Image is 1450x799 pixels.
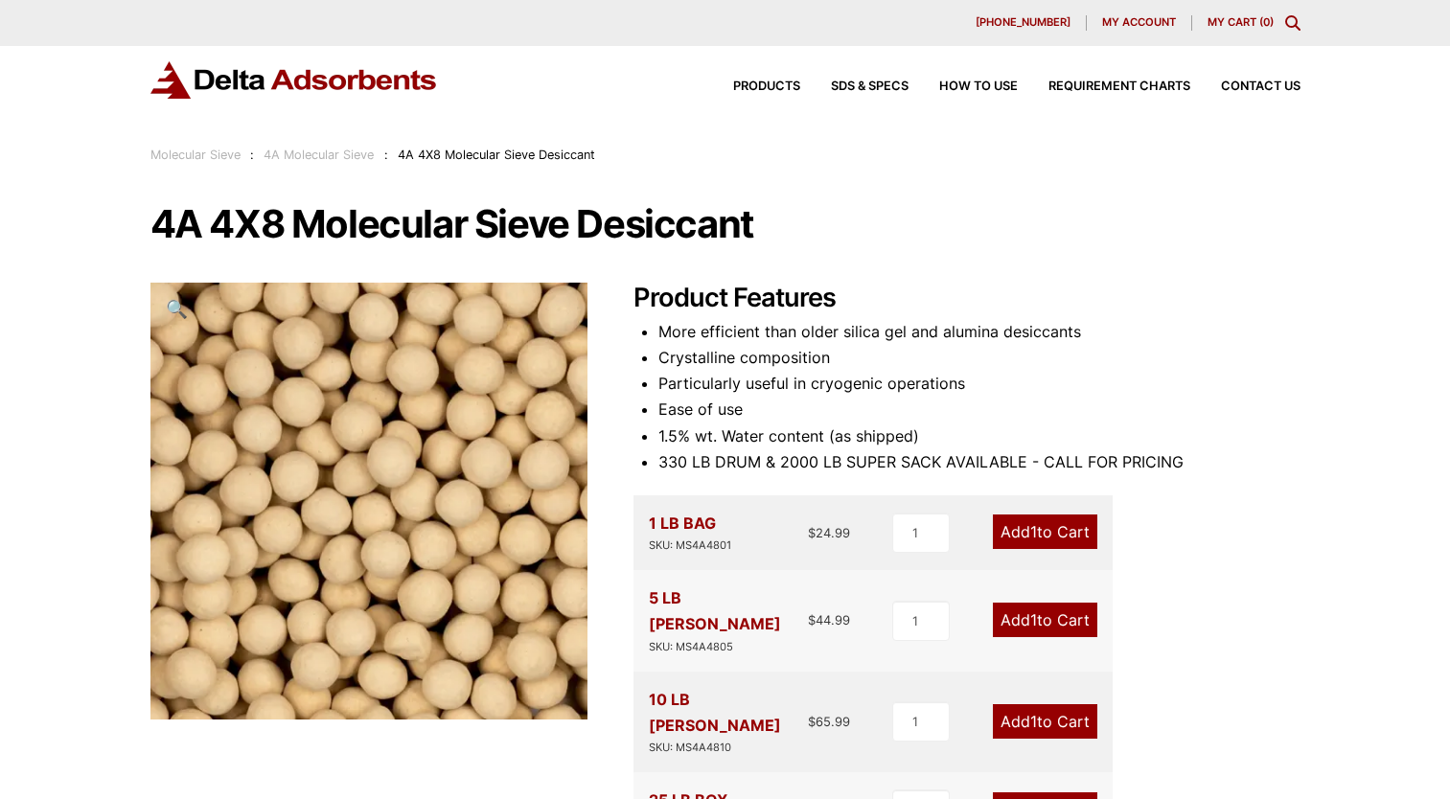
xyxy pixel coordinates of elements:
[658,423,1300,449] li: 1.5% wt. Water content (as shipped)
[658,345,1300,371] li: Crystalline composition
[909,80,1018,93] a: How to Use
[993,704,1097,739] a: Add1to Cart
[1221,80,1300,93] span: Contact Us
[150,61,438,99] img: Delta Adsorbents
[733,80,800,93] span: Products
[1208,15,1274,29] a: My Cart (0)
[993,603,1097,637] a: Add1to Cart
[398,148,595,162] span: 4A 4X8 Molecular Sieve Desiccant
[939,80,1018,93] span: How to Use
[150,283,203,335] a: View full-screen image gallery
[150,148,241,162] a: Molecular Sieve
[1030,522,1037,541] span: 1
[1190,80,1300,93] a: Contact Us
[649,638,809,656] div: SKU: MS4A4805
[633,283,1300,314] h2: Product Features
[1285,15,1300,31] div: Toggle Modal Content
[831,80,909,93] span: SDS & SPECS
[649,536,731,555] div: SKU: MS4A4801
[993,514,1097,549] a: Add1to Cart
[808,612,816,628] span: $
[264,148,374,162] a: 4A Molecular Sieve
[649,585,809,655] div: 5 LB [PERSON_NAME]
[150,204,1300,244] h1: 4A 4X8 Molecular Sieve Desiccant
[658,371,1300,397] li: Particularly useful in cryogenic operations
[250,148,254,162] span: :
[808,525,816,540] span: $
[1087,15,1192,31] a: My account
[1030,610,1037,629] span: 1
[808,714,850,729] bdi: 65.99
[808,714,816,729] span: $
[658,397,1300,422] li: Ease of use
[1018,80,1190,93] a: Requirement Charts
[702,80,800,93] a: Products
[649,687,809,757] div: 10 LB [PERSON_NAME]
[1263,15,1270,29] span: 0
[658,449,1300,475] li: 330 LB DRUM & 2000 LB SUPER SACK AVAILABLE - CALL FOR PRICING
[808,525,850,540] bdi: 24.99
[649,739,809,757] div: SKU: MS4A4810
[1102,17,1176,28] span: My account
[384,148,388,162] span: :
[649,511,731,555] div: 1 LB BAG
[1048,80,1190,93] span: Requirement Charts
[800,80,909,93] a: SDS & SPECS
[658,319,1300,345] li: More efficient than older silica gel and alumina desiccants
[976,17,1070,28] span: [PHONE_NUMBER]
[166,298,188,319] span: 🔍
[1030,712,1037,731] span: 1
[808,612,850,628] bdi: 44.99
[960,15,1087,31] a: [PHONE_NUMBER]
